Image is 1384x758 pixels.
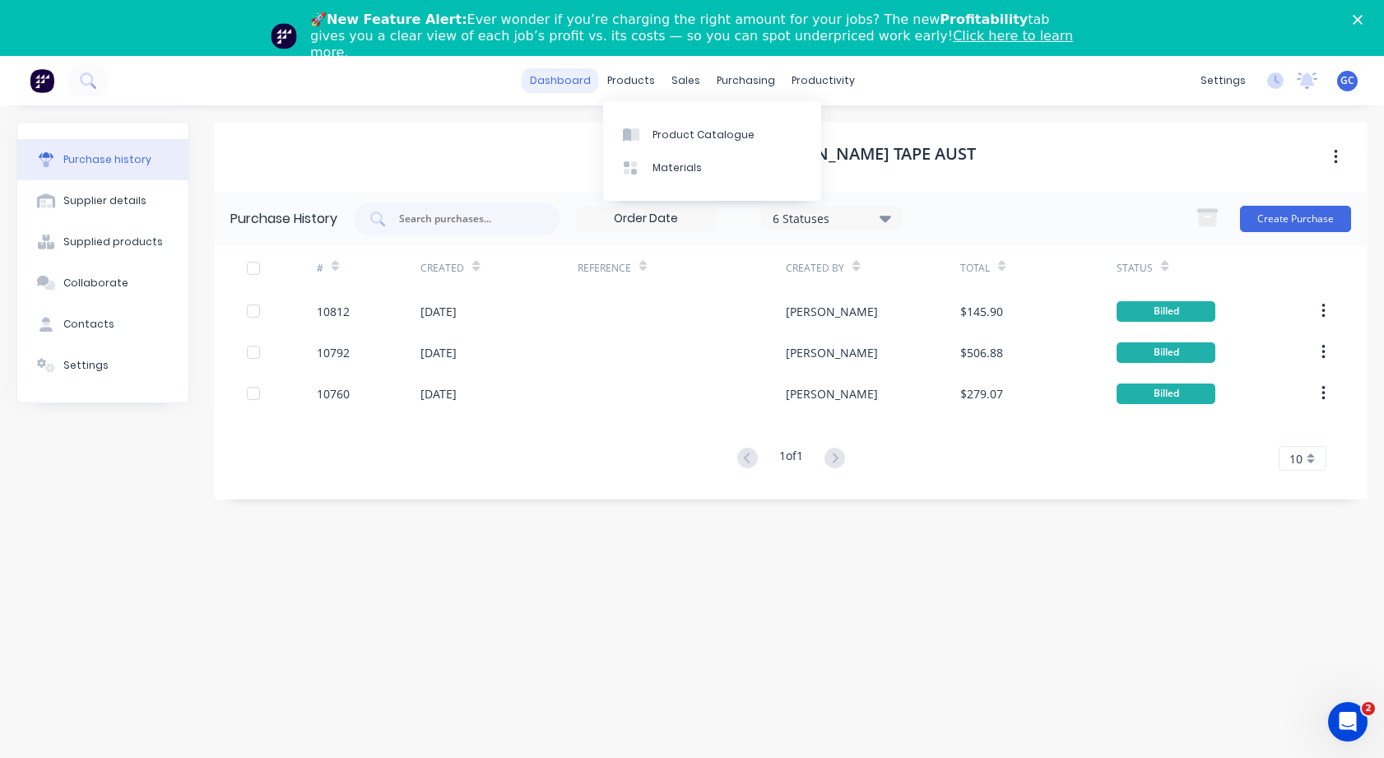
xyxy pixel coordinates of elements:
[960,303,1003,320] div: $145.90
[17,345,188,386] button: Settings
[17,180,188,221] button: Supplier details
[603,118,821,151] a: Product Catalogue
[653,160,702,175] div: Materials
[1289,450,1303,467] span: 10
[1117,384,1215,404] div: Billed
[779,447,803,471] div: 1 of 1
[960,344,1003,361] div: $506.88
[1362,702,1375,715] span: 2
[317,385,350,402] div: 10760
[1117,261,1153,276] div: Status
[578,261,631,276] div: Reference
[786,344,878,361] div: [PERSON_NAME]
[420,303,457,320] div: [DATE]
[317,303,350,320] div: 10812
[786,303,878,320] div: [PERSON_NAME]
[230,209,337,229] div: Purchase History
[420,261,464,276] div: Created
[663,68,708,93] div: sales
[708,68,783,93] div: purchasing
[63,276,128,291] div: Collaborate
[271,23,297,49] img: Profile image for Team
[1117,342,1215,363] div: Billed
[773,209,890,226] div: 6 Statuses
[317,344,350,361] div: 10792
[653,128,755,142] div: Product Catalogue
[960,261,990,276] div: Total
[63,193,146,208] div: Supplier details
[420,385,457,402] div: [DATE]
[327,12,467,27] b: New Feature Alert:
[1192,68,1254,93] div: settings
[603,151,821,184] a: Materials
[17,139,188,180] button: Purchase history
[317,261,323,276] div: #
[63,358,109,373] div: Settings
[310,28,1073,60] a: Click here to learn more.
[63,235,163,249] div: Supplied products
[1340,73,1354,88] span: GC
[30,68,54,93] img: Factory
[577,207,715,231] input: Order Date
[786,385,878,402] div: [PERSON_NAME]
[522,68,599,93] a: dashboard
[1240,206,1351,232] button: Create Purchase
[420,344,457,361] div: [DATE]
[599,68,663,93] div: products
[1328,702,1368,742] iframe: Intercom live chat
[17,221,188,263] button: Supplied products
[1117,301,1215,322] div: Billed
[783,68,863,93] div: productivity
[1353,15,1369,25] div: Close
[786,261,844,276] div: Created By
[397,211,534,227] input: Search purchases...
[960,385,1003,402] div: $279.07
[63,317,114,332] div: Contacts
[940,12,1028,27] b: Profitability
[17,263,188,304] button: Collaborate
[310,12,1087,61] div: 🚀 Ever wonder if you’re charging the right amount for your jobs? The new tab gives you a clear vi...
[63,152,151,167] div: Purchase history
[17,304,188,345] button: Contacts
